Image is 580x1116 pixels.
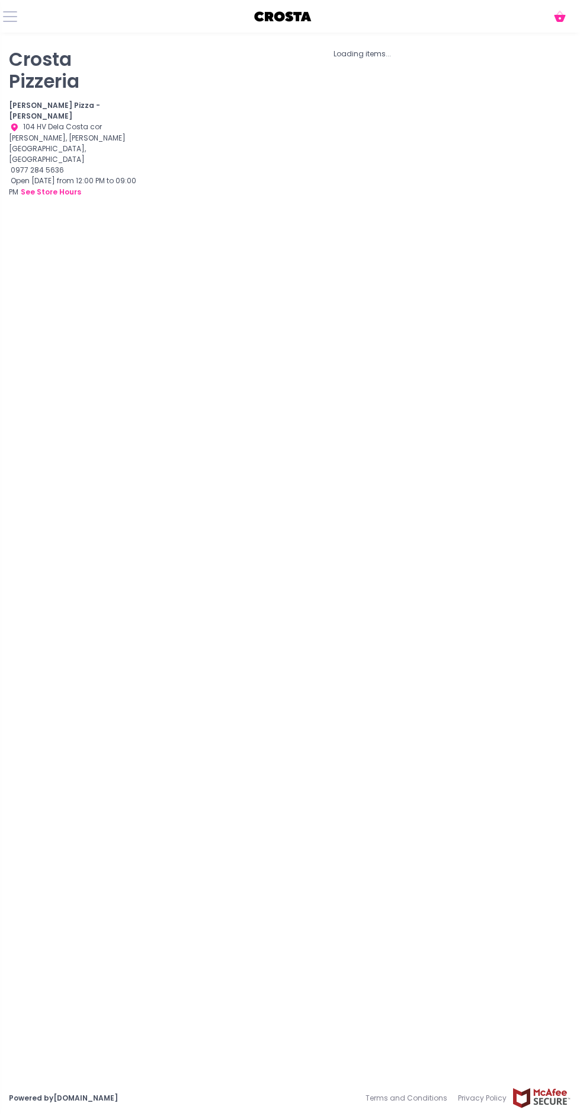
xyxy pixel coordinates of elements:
a: Terms and Conditions [366,1088,453,1109]
img: logo [254,8,313,25]
div: Loading items... [153,49,572,59]
img: mcafee-secure [512,1088,571,1108]
a: Powered by[DOMAIN_NAME] [9,1093,118,1103]
div: 104 HV Dela Costa cor [PERSON_NAME], [PERSON_NAME][GEOGRAPHIC_DATA], [GEOGRAPHIC_DATA] [9,122,139,165]
a: Privacy Policy [453,1088,512,1109]
button: see store hours [20,186,82,198]
p: Crosta Pizzeria [9,49,139,93]
b: [PERSON_NAME] Pizza - [PERSON_NAME] [9,100,100,121]
div: 0977 284 5636 [9,165,139,176]
div: Open [DATE] from 12:00 PM to 09:00 PM [9,176,139,198]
